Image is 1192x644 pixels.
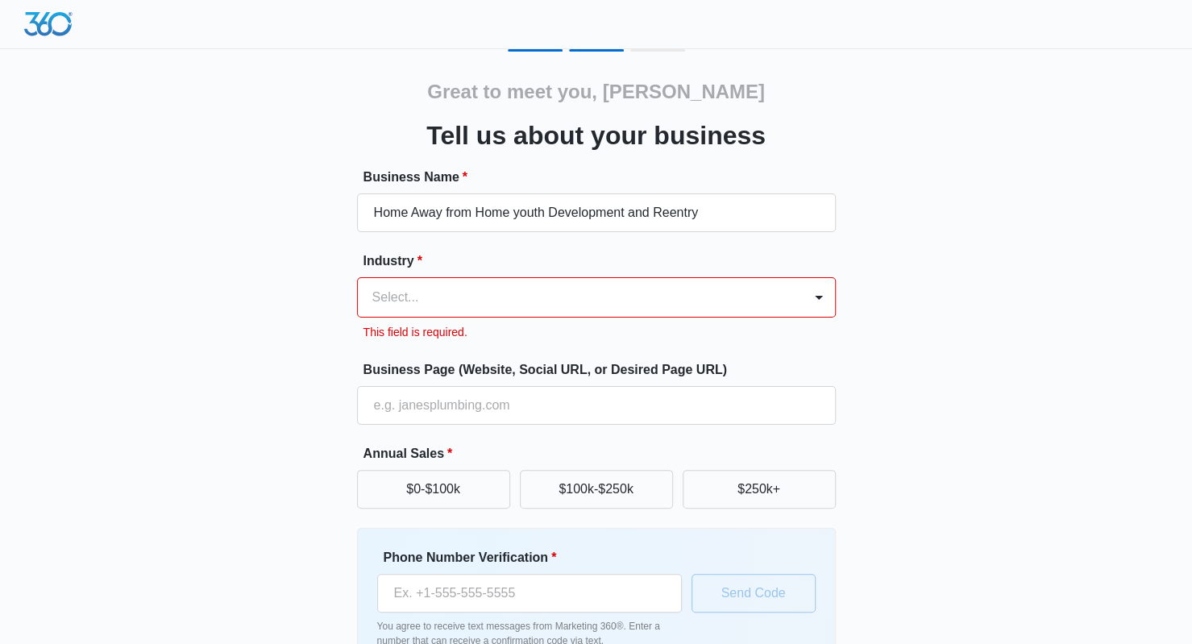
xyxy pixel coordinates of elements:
input: e.g. Jane's Plumbing [357,193,836,232]
label: Annual Sales [363,444,842,463]
h3: Tell us about your business [426,116,766,155]
h2: Great to meet you, [PERSON_NAME] [427,77,765,106]
input: Ex. +1-555-555-5555 [377,574,682,613]
input: e.g. janesplumbing.com [357,386,836,425]
p: This field is required. [363,324,836,341]
button: $0-$100k [357,470,510,509]
button: $100k-$250k [520,470,673,509]
label: Business Page (Website, Social URL, or Desired Page URL) [363,360,842,380]
label: Phone Number Verification [384,548,688,567]
label: Business Name [363,168,842,187]
label: Industry [363,251,842,271]
button: $250k+ [683,470,836,509]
